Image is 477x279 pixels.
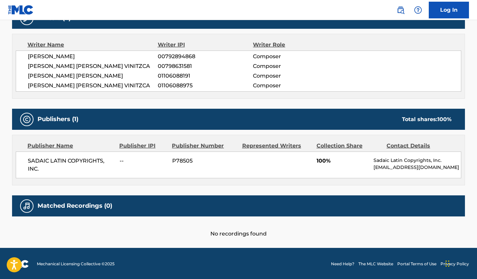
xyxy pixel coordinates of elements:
span: SADAIC LATIN COPYRIGHTS, INC. [28,157,115,173]
img: Publishers [23,115,31,123]
span: 00798631581 [158,62,253,70]
span: Composer [253,82,340,90]
div: Publisher Name [27,142,114,150]
span: 01106088191 [158,72,253,80]
div: Total shares: [402,115,452,123]
a: Log In [429,2,469,18]
span: Composer [253,62,340,70]
span: Mechanical Licensing Collective © 2025 [37,261,115,267]
div: Publisher Number [172,142,237,150]
a: Public Search [394,3,407,17]
div: Drag [446,254,450,274]
span: P78505 [172,157,237,165]
div: Publisher IPI [119,142,167,150]
h5: Publishers (1) [38,115,78,123]
div: Help [411,3,425,17]
div: Writer Role [253,41,340,49]
h5: Matched Recordings (0) [38,202,112,210]
img: help [414,6,422,14]
p: Sadaic Latin Copyrights, Inc. [373,157,461,164]
a: Need Help? [331,261,354,267]
div: Writer Name [27,41,158,49]
p: [EMAIL_ADDRESS][DOMAIN_NAME] [373,164,461,171]
span: [PERSON_NAME] [PERSON_NAME] VINITZCA [28,82,158,90]
span: Composer [253,53,340,61]
span: 100 % [437,116,452,122]
img: MLC Logo [8,5,34,15]
span: 100% [317,157,368,165]
span: [PERSON_NAME] [PERSON_NAME] [28,72,158,80]
img: Matched Recordings [23,202,31,210]
a: Portal Terms of Use [397,261,436,267]
span: Composer [253,72,340,80]
div: Writer IPI [158,41,253,49]
img: search [397,6,405,14]
span: [PERSON_NAME] [28,53,158,61]
span: [PERSON_NAME] [PERSON_NAME] VINITZCA [28,62,158,70]
a: The MLC Website [358,261,393,267]
a: Privacy Policy [440,261,469,267]
span: 00792894868 [158,53,253,61]
span: 01106088975 [158,82,253,90]
span: -- [120,157,167,165]
iframe: Chat Widget [444,247,477,279]
div: Collection Share [317,142,382,150]
div: Represented Writers [242,142,312,150]
div: Contact Details [387,142,452,150]
div: No recordings found [12,216,465,238]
